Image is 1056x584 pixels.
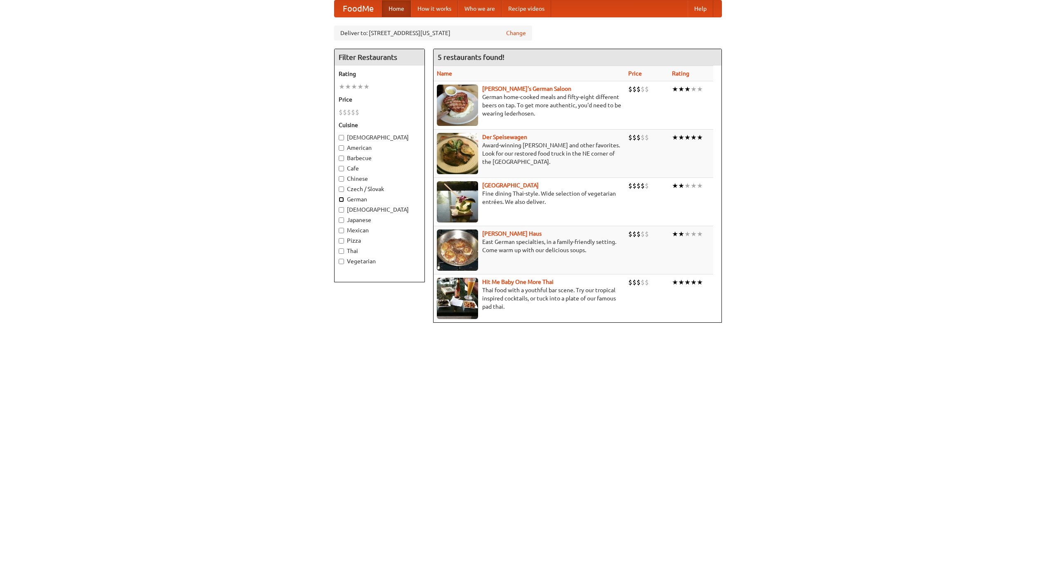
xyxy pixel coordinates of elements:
li: $ [636,229,641,239]
li: ★ [672,133,678,142]
li: $ [641,181,645,190]
a: [PERSON_NAME]'s German Saloon [482,85,571,92]
li: ★ [684,133,691,142]
li: ★ [691,278,697,287]
img: speisewagen.jpg [437,133,478,174]
li: ★ [363,82,370,91]
input: Pizza [339,238,344,244]
input: Mexican [339,228,344,233]
li: $ [351,108,355,117]
p: Award-winning [PERSON_NAME] and other favorites. Look for our restored food truck in the NE corne... [437,141,622,166]
li: $ [628,229,632,239]
li: $ [641,85,645,94]
li: ★ [684,229,691,239]
a: Change [506,29,526,37]
input: Vegetarian [339,259,344,264]
a: FoodMe [335,0,382,17]
li: $ [645,85,649,94]
li: $ [339,108,343,117]
input: Barbecue [339,156,344,161]
li: $ [641,133,645,142]
label: Barbecue [339,154,420,162]
li: ★ [697,229,703,239]
label: Vegetarian [339,257,420,265]
li: $ [628,133,632,142]
li: ★ [678,85,684,94]
label: Pizza [339,236,420,245]
li: ★ [672,278,678,287]
li: $ [355,108,359,117]
input: Cafe [339,166,344,171]
li: ★ [684,278,691,287]
li: $ [645,181,649,190]
a: Recipe videos [502,0,551,17]
li: ★ [357,82,363,91]
li: ★ [672,181,678,190]
li: ★ [678,229,684,239]
li: $ [632,133,636,142]
li: $ [632,181,636,190]
li: $ [628,85,632,94]
li: $ [636,181,641,190]
a: Name [437,70,452,77]
a: How it works [411,0,458,17]
img: kohlhaus.jpg [437,229,478,271]
h4: Filter Restaurants [335,49,424,66]
li: $ [632,85,636,94]
li: ★ [697,85,703,94]
li: ★ [678,181,684,190]
li: $ [645,229,649,239]
input: German [339,197,344,202]
li: $ [641,278,645,287]
li: $ [636,85,641,94]
a: Rating [672,70,689,77]
li: $ [632,278,636,287]
b: Hit Me Baby One More Thai [482,279,554,285]
p: East German specialties, in a family-friendly setting. Come warm up with our delicious soups. [437,238,622,254]
li: $ [632,229,636,239]
li: $ [645,278,649,287]
li: ★ [697,133,703,142]
label: Mexican [339,226,420,234]
input: [DEMOGRAPHIC_DATA] [339,135,344,140]
a: [GEOGRAPHIC_DATA] [482,182,539,189]
label: Chinese [339,175,420,183]
li: ★ [697,181,703,190]
li: $ [343,108,347,117]
li: ★ [339,82,345,91]
li: $ [347,108,351,117]
a: Home [382,0,411,17]
label: [DEMOGRAPHIC_DATA] [339,133,420,142]
li: ★ [351,82,357,91]
p: Fine dining Thai-style. Wide selection of vegetarian entrées. We also deliver. [437,189,622,206]
li: ★ [691,229,697,239]
li: ★ [684,181,691,190]
li: ★ [684,85,691,94]
li: $ [636,133,641,142]
li: ★ [691,133,697,142]
div: Deliver to: [STREET_ADDRESS][US_STATE] [334,26,532,40]
p: Thai food with a youthful bar scene. Try our tropical inspired cocktails, or tuck into a plate of... [437,286,622,311]
input: Czech / Slovak [339,187,344,192]
img: esthers.jpg [437,85,478,126]
label: Japanese [339,216,420,224]
li: $ [628,278,632,287]
p: German home-cooked meals and fifty-eight different beers on tap. To get more authentic, you'd nee... [437,93,622,118]
li: ★ [691,85,697,94]
a: [PERSON_NAME] Haus [482,230,542,237]
li: $ [628,181,632,190]
li: ★ [691,181,697,190]
li: ★ [678,133,684,142]
a: Help [688,0,713,17]
li: ★ [345,82,351,91]
img: babythai.jpg [437,278,478,319]
li: ★ [672,229,678,239]
li: $ [636,278,641,287]
a: Der Speisewagen [482,134,527,140]
input: Japanese [339,218,344,223]
h5: Price [339,95,420,104]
